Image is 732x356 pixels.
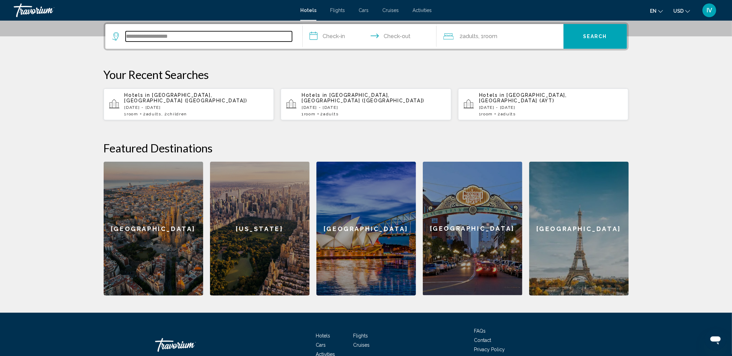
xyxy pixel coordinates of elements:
button: Search [563,24,627,49]
span: , 1 [479,32,498,41]
span: en [650,8,657,14]
a: FAQs [474,328,486,334]
a: [GEOGRAPHIC_DATA] [423,162,522,296]
span: Adults [323,112,338,116]
a: Cars [359,8,369,13]
button: Change language [650,6,663,16]
a: [GEOGRAPHIC_DATA] [316,162,416,296]
span: USD [673,8,684,14]
span: IV [707,7,712,14]
a: Activities [413,8,432,13]
span: 1 [302,112,315,116]
span: Room [484,33,498,39]
span: 2 [321,112,339,116]
span: [GEOGRAPHIC_DATA], [GEOGRAPHIC_DATA] ([GEOGRAPHIC_DATA]) [125,92,247,103]
span: 2 [460,32,479,41]
a: Cars [316,342,326,348]
span: Hotels in [479,92,505,98]
a: Privacy Policy [474,347,505,352]
div: Search widget [105,24,627,49]
span: Children [167,112,187,116]
a: Flights [353,333,368,338]
span: , 2 [161,112,187,116]
span: [GEOGRAPHIC_DATA], [GEOGRAPHIC_DATA] (AYT) [479,92,567,103]
p: Your Recent Searches [104,68,629,81]
a: Contact [474,337,491,343]
button: Change currency [673,6,690,16]
a: [US_STATE] [210,162,310,296]
span: Hotels in [302,92,327,98]
span: 1 [125,112,138,116]
h2: Featured Destinations [104,141,629,155]
span: Adults [501,112,516,116]
p: [DATE] - [DATE] [125,105,269,110]
a: [GEOGRAPHIC_DATA] [529,162,629,296]
a: Hotels [316,333,330,338]
a: Cruises [353,342,370,348]
a: Flights [330,8,345,13]
span: Room [127,112,138,116]
span: Room [481,112,493,116]
span: 1 [479,112,493,116]
span: 2 [498,112,516,116]
a: Travorium [14,3,293,17]
p: [DATE] - [DATE] [302,105,446,110]
p: [DATE] - [DATE] [479,105,623,110]
span: Search [583,34,607,39]
span: Room [304,112,316,116]
span: Adults [463,33,479,39]
a: Travorium [155,335,224,355]
a: [GEOGRAPHIC_DATA] [104,162,203,296]
button: Check in and out dates [303,24,437,49]
button: User Menu [700,3,718,18]
span: 2 [143,112,161,116]
span: Hotels in [125,92,150,98]
a: Hotels [300,8,316,13]
iframe: Кнопка запуска окна обмена сообщениями [705,329,727,351]
span: Adults [146,112,161,116]
a: Cruises [382,8,399,13]
button: Hotels in [GEOGRAPHIC_DATA], [GEOGRAPHIC_DATA] ([GEOGRAPHIC_DATA])[DATE] - [DATE]1Room2Adults, 2C... [104,88,274,120]
button: Hotels in [GEOGRAPHIC_DATA], [GEOGRAPHIC_DATA] (AYT)[DATE] - [DATE]1Room2Adults [458,88,629,120]
button: Travelers: 2 adults, 0 children [437,24,563,49]
button: Hotels in [GEOGRAPHIC_DATA], [GEOGRAPHIC_DATA] ([GEOGRAPHIC_DATA])[DATE] - [DATE]1Room2Adults [281,88,451,120]
span: [GEOGRAPHIC_DATA], [GEOGRAPHIC_DATA] ([GEOGRAPHIC_DATA]) [302,92,425,103]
